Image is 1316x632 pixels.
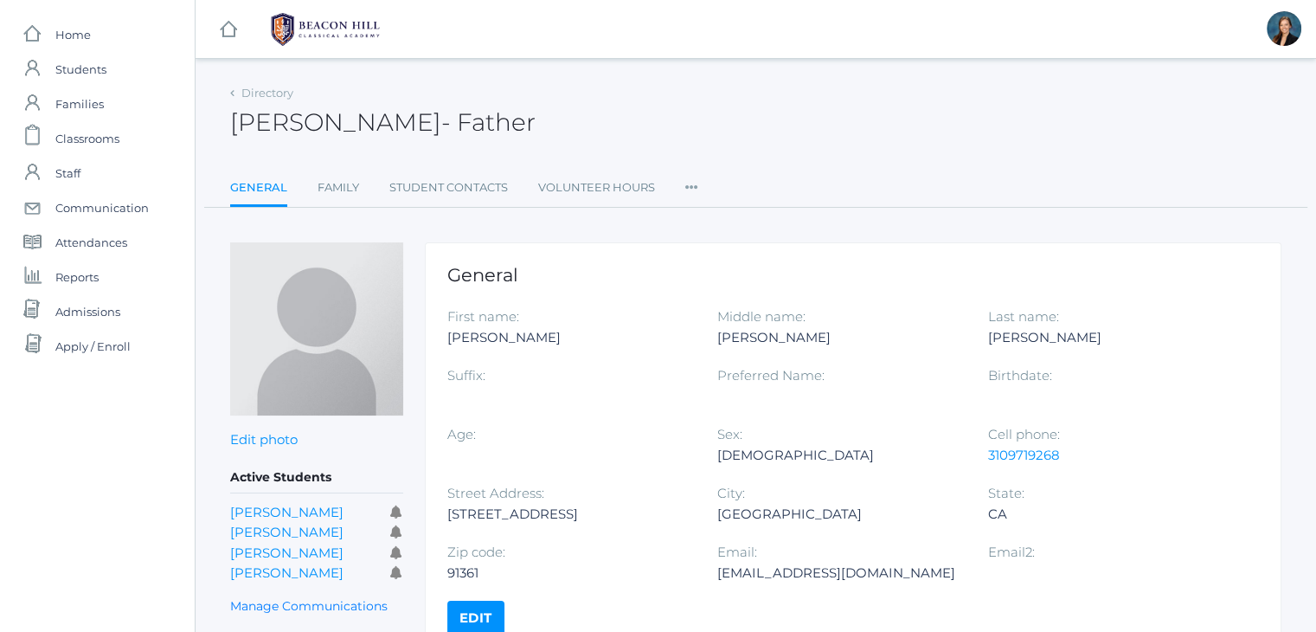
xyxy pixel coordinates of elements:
[988,447,1060,463] a: 3109719268
[230,109,536,136] h2: [PERSON_NAME]
[55,121,119,156] span: Classrooms
[988,485,1024,501] label: State:
[55,225,127,260] span: Attendances
[717,563,961,584] div: [EMAIL_ADDRESS][DOMAIN_NAME]
[988,544,1035,560] label: Email2:
[260,8,390,51] img: BHCALogos-05-308ed15e86a5a0abce9b8dd61676a3503ac9727e845dece92d48e8588c001991.png
[230,545,343,561] a: [PERSON_NAME]
[55,17,91,52] span: Home
[55,260,99,294] span: Reports
[717,544,757,560] label: Email:
[230,524,343,540] a: [PERSON_NAME]
[318,171,359,205] a: Family
[55,190,149,225] span: Communication
[447,563,691,584] div: 91361
[447,265,1259,285] h1: General
[988,308,1059,325] label: Last name:
[55,87,104,121] span: Families
[390,566,403,579] i: Receives communications for this student
[988,504,1232,525] div: CA
[447,308,519,325] label: First name:
[447,367,485,384] label: Suffix:
[389,171,508,205] a: Student Contacts
[717,367,825,384] label: Preferred Name:
[55,52,106,87] span: Students
[230,597,388,616] a: Manage Communications
[988,426,1060,442] label: Cell phone:
[230,463,403,493] h5: Active Students
[717,485,745,501] label: City:
[447,426,476,442] label: Age:
[230,431,298,448] a: Edit photo
[390,506,403,519] i: Receives communications for this student
[441,107,536,137] span: - Father
[230,171,287,208] a: General
[717,327,961,348] div: [PERSON_NAME]
[988,327,1232,348] div: [PERSON_NAME]
[55,329,131,364] span: Apply / Enroll
[1267,11,1301,46] div: Allison Smith
[717,308,806,325] label: Middle name:
[538,171,655,205] a: Volunteer Hours
[230,504,343,520] a: [PERSON_NAME]
[55,156,80,190] span: Staff
[988,367,1052,384] label: Birthdate:
[390,546,403,559] i: Receives communications for this student
[390,526,403,538] i: Receives communications for this student
[230,242,403,416] img: Tyler Zacharia
[717,504,961,525] div: [GEOGRAPHIC_DATA]
[55,294,120,329] span: Admissions
[241,86,293,100] a: Directory
[447,544,505,560] label: Zip code:
[447,485,544,501] label: Street Address:
[717,445,961,466] div: [DEMOGRAPHIC_DATA]
[447,327,691,348] div: [PERSON_NAME]
[717,426,742,442] label: Sex:
[447,504,691,525] div: [STREET_ADDRESS]
[230,564,343,581] a: [PERSON_NAME]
